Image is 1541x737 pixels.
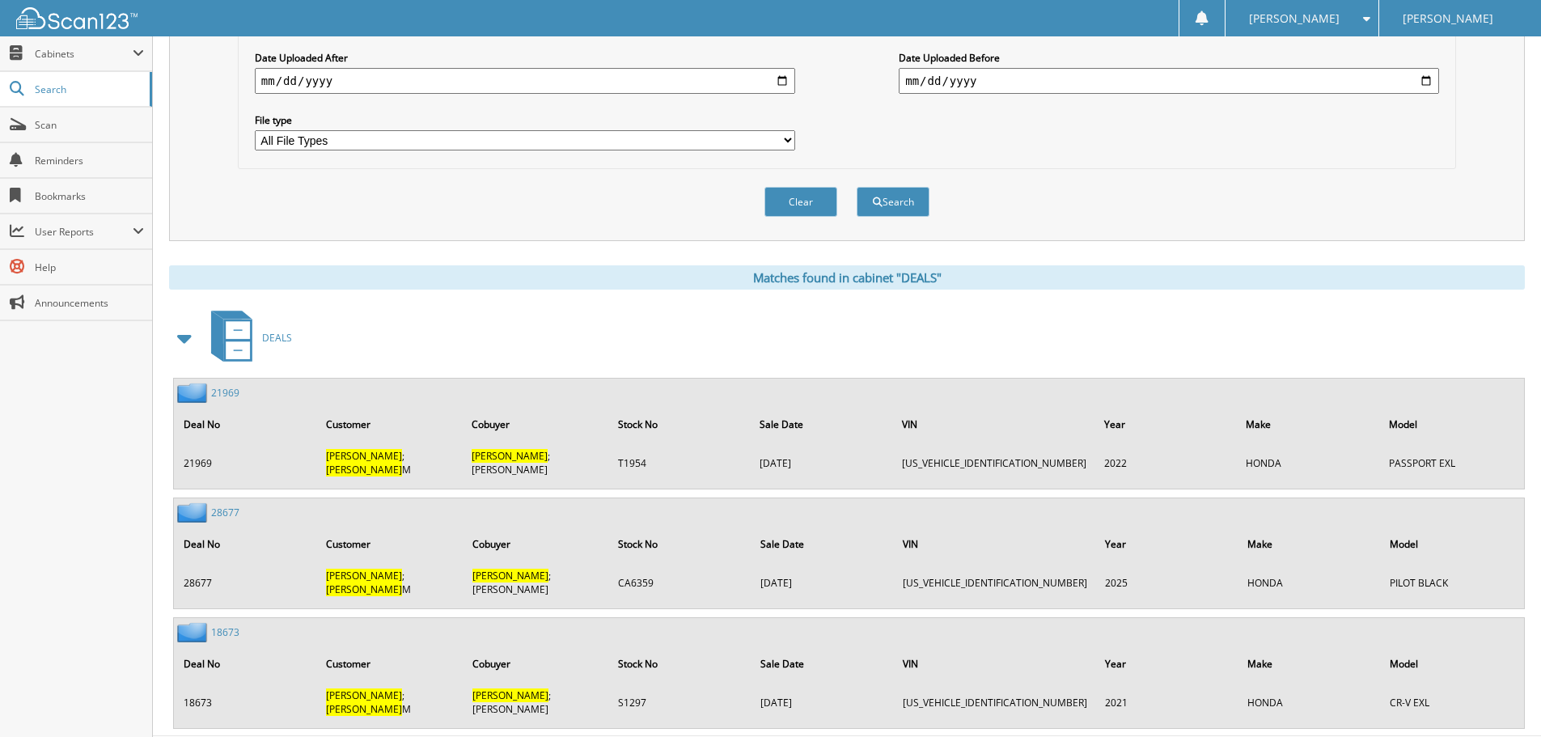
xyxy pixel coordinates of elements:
[318,682,463,722] td: ; M
[35,154,144,167] span: Reminders
[464,408,608,441] th: Cobuyer
[1460,659,1541,737] iframe: Chat Widget
[752,647,893,680] th: Sale Date
[318,647,463,680] th: Customer
[895,682,1095,722] td: [US_VEHICLE_IDENTIFICATION_NUMBER]
[177,622,211,642] img: folder2.png
[326,582,402,596] span: [PERSON_NAME]
[895,647,1095,680] th: VIN
[255,113,795,127] label: File type
[464,443,608,483] td: ;[PERSON_NAME]
[35,83,142,96] span: Search
[610,682,751,722] td: S1297
[1097,682,1237,722] td: 2021
[899,51,1439,65] label: Date Uploaded Before
[176,408,316,441] th: Deal No
[1382,647,1522,680] th: Model
[318,562,463,603] td: ; M
[201,306,292,370] a: DEALS
[1403,14,1493,23] span: [PERSON_NAME]
[1239,647,1381,680] th: Make
[326,463,402,477] span: [PERSON_NAME]
[1097,527,1237,561] th: Year
[211,506,239,519] a: 28677
[764,187,837,217] button: Clear
[255,51,795,65] label: Date Uploaded After
[1238,443,1378,483] td: HONDA
[255,68,795,94] input: start
[899,68,1439,94] input: end
[895,527,1095,561] th: VIN
[176,682,316,722] td: 18673
[464,647,608,680] th: Cobuyer
[35,296,144,310] span: Announcements
[1239,562,1380,603] td: HONDA
[176,527,316,561] th: Deal No
[464,682,608,722] td: ;[PERSON_NAME]
[752,527,893,561] th: Sale Date
[472,569,548,582] span: [PERSON_NAME]
[262,331,292,345] span: DEALS
[1381,408,1522,441] th: Model
[751,443,892,483] td: [DATE]
[318,527,463,561] th: Customer
[326,702,402,716] span: [PERSON_NAME]
[751,408,892,441] th: Sale Date
[1097,562,1237,603] td: 2025
[610,527,751,561] th: Stock No
[472,688,548,702] span: [PERSON_NAME]
[35,118,144,132] span: Scan
[326,449,402,463] span: [PERSON_NAME]
[169,265,1525,290] div: Matches found in cabinet "DEALS"
[176,562,316,603] td: 28677
[176,647,316,680] th: Deal No
[318,408,463,441] th: Customer
[326,569,402,582] span: [PERSON_NAME]
[464,527,608,561] th: Cobuyer
[895,562,1095,603] td: [US_VEHICLE_IDENTIFICATION_NUMBER]
[610,443,751,483] td: T1954
[1239,527,1380,561] th: Make
[857,187,929,217] button: Search
[1249,14,1340,23] span: [PERSON_NAME]
[1096,408,1236,441] th: Year
[610,562,751,603] td: CA6359
[35,260,144,274] span: Help
[16,7,138,29] img: scan123-logo-white.svg
[177,502,211,523] img: folder2.png
[1382,562,1522,603] td: PILOT BLACK
[610,408,751,441] th: Stock No
[35,189,144,203] span: Bookmarks
[35,225,133,239] span: User Reports
[752,682,893,722] td: [DATE]
[464,562,608,603] td: ;[PERSON_NAME]
[1238,408,1378,441] th: Make
[1381,443,1522,483] td: PASSPORT EXL
[318,443,463,483] td: ; M
[1097,647,1237,680] th: Year
[1382,682,1522,722] td: CR-V EXL
[472,449,548,463] span: [PERSON_NAME]
[326,688,402,702] span: [PERSON_NAME]
[1239,682,1381,722] td: HONDA
[894,408,1094,441] th: VIN
[1382,527,1522,561] th: Model
[177,383,211,403] img: folder2.png
[35,47,133,61] span: Cabinets
[211,386,239,400] a: 21969
[1096,443,1236,483] td: 2022
[752,562,893,603] td: [DATE]
[610,647,751,680] th: Stock No
[211,625,239,639] a: 18673
[894,443,1094,483] td: [US_VEHICLE_IDENTIFICATION_NUMBER]
[176,443,316,483] td: 21969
